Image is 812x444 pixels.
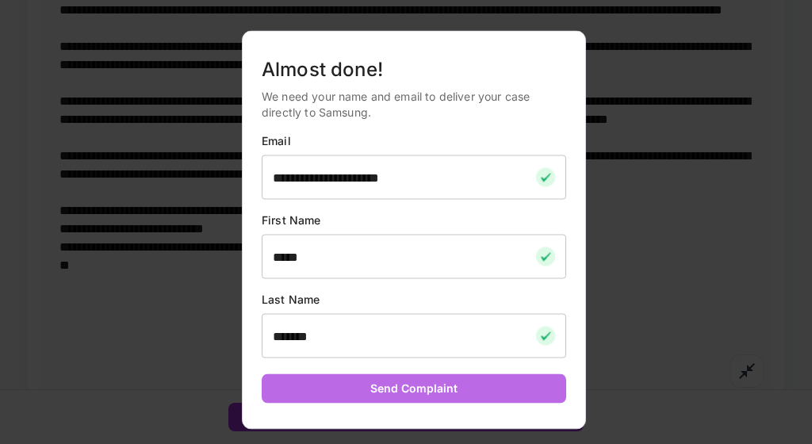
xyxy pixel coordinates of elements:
p: Last Name [262,292,566,308]
p: Email [262,133,566,149]
p: We need your name and email to deliver your case directly to Samsung. [262,89,566,121]
p: First Name [262,212,566,228]
img: checkmark [536,247,555,266]
h5: Almost done! [262,57,566,82]
img: checkmark [536,327,555,346]
img: checkmark [536,168,555,187]
button: Send Complaint [262,374,566,404]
